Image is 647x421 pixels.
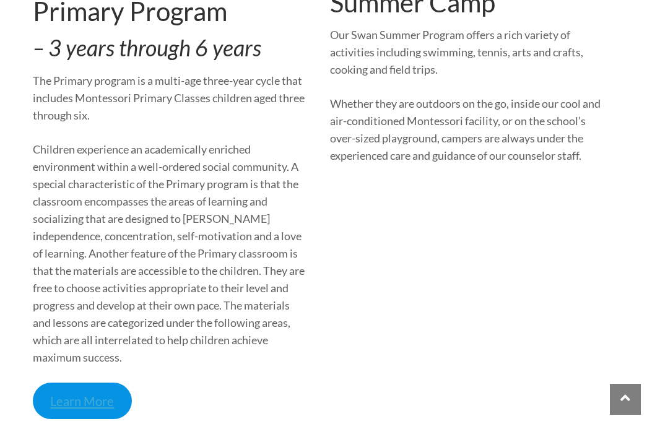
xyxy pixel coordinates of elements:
p: Our Swan Summer Program offers a rich variety of activities including swimming, tennis, arts and ... [330,26,606,78]
p: Whether they are outdoors on the go, inside our cool and air-conditioned Montessori facility, or ... [330,95,606,164]
p: Children experience an academically enriched environment within a well-ordered social community. ... [33,141,308,366]
em: – 3 years through 6 years [33,34,261,61]
p: The Primary program is a multi-age three-year cycle that includes Montessori Primary Classes chil... [33,72,308,124]
a: Learn More [33,383,132,419]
